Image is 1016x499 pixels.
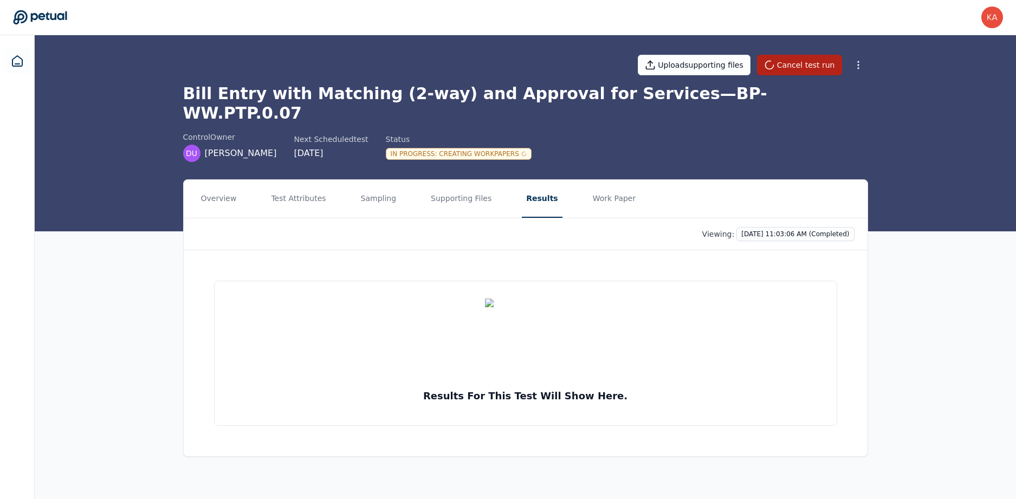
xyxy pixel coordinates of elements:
[423,388,627,404] h3: Results for this test will show here.
[386,134,532,145] div: Status
[981,7,1003,28] img: karen.yeung@toasttab.com
[294,134,368,145] div: Next Scheduled test
[702,229,735,239] p: Viewing:
[426,180,496,218] button: Supporting Files
[638,55,750,75] button: Uploadsupporting files
[386,148,532,160] div: In Progress : Creating Workpapers
[186,148,197,159] span: DU
[183,84,868,123] h1: Bill Entry with Matching (2-way) and Approval for Services — BP-WW.PTP.0.07
[183,132,277,142] div: control Owner
[13,10,67,25] a: Go to Dashboard
[197,180,241,218] button: Overview
[184,180,868,218] nav: Tabs
[485,299,566,380] img: No Result
[205,147,277,160] span: [PERSON_NAME]
[4,48,30,74] a: Dashboard
[522,180,562,218] button: Results
[588,180,640,218] button: Work Paper
[294,147,368,160] div: [DATE]
[849,55,868,75] button: More Options
[736,227,854,241] button: [DATE] 11:03:06 AM (Completed)
[757,55,842,75] button: Cancel test run
[357,180,401,218] button: Sampling
[267,180,330,218] button: Test Attributes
